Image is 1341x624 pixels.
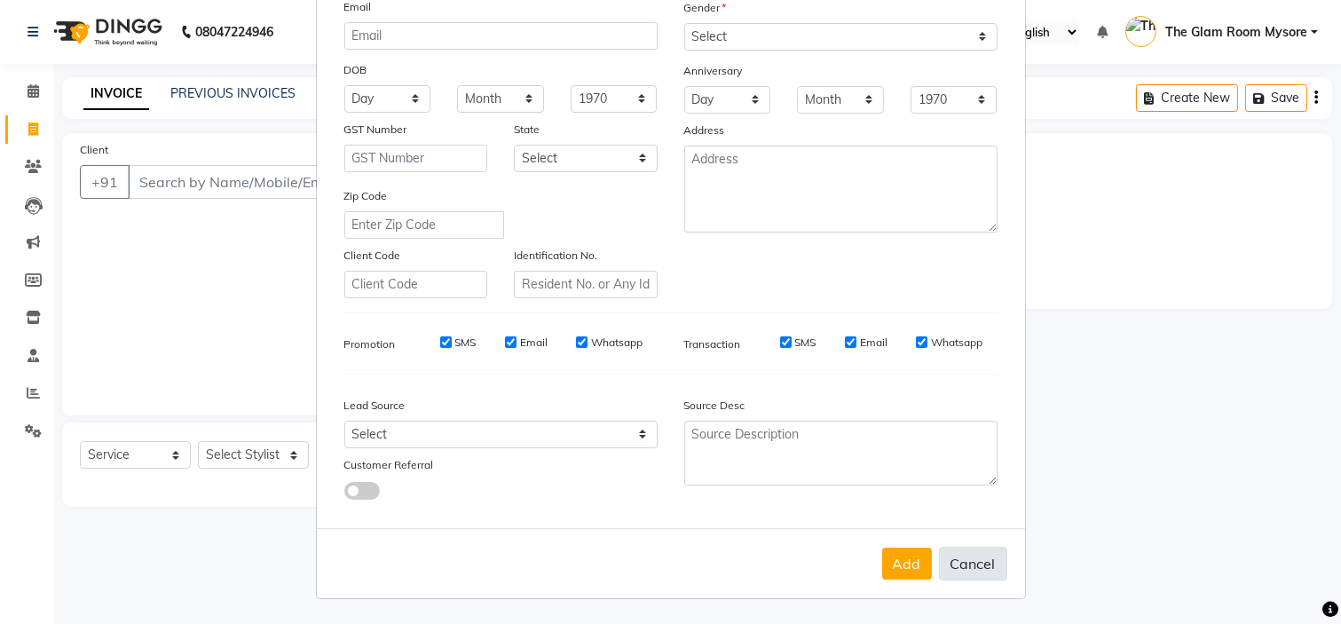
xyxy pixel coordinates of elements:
label: Anniversary [684,63,743,79]
label: Zip Code [344,188,388,204]
label: Address [684,122,725,138]
label: DOB [344,62,367,78]
label: Transaction [684,336,741,352]
label: Lead Source [344,398,406,414]
input: Enter Zip Code [344,211,504,239]
label: SMS [795,335,816,351]
label: Client Code [344,248,401,264]
button: Add [882,548,932,580]
button: Cancel [939,547,1007,581]
label: Email [860,335,887,351]
label: SMS [455,335,477,351]
label: Whatsapp [931,335,982,351]
input: Email [344,22,658,50]
label: GST Number [344,122,407,138]
label: State [514,122,540,138]
label: Email [520,335,548,351]
label: Customer Referral [344,457,434,473]
input: GST Number [344,145,488,172]
input: Resident No. or Any Id [514,271,658,298]
label: Whatsapp [591,335,643,351]
label: Promotion [344,336,396,352]
label: Identification No. [514,248,597,264]
label: Source Desc [684,398,745,414]
input: Client Code [344,271,488,298]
